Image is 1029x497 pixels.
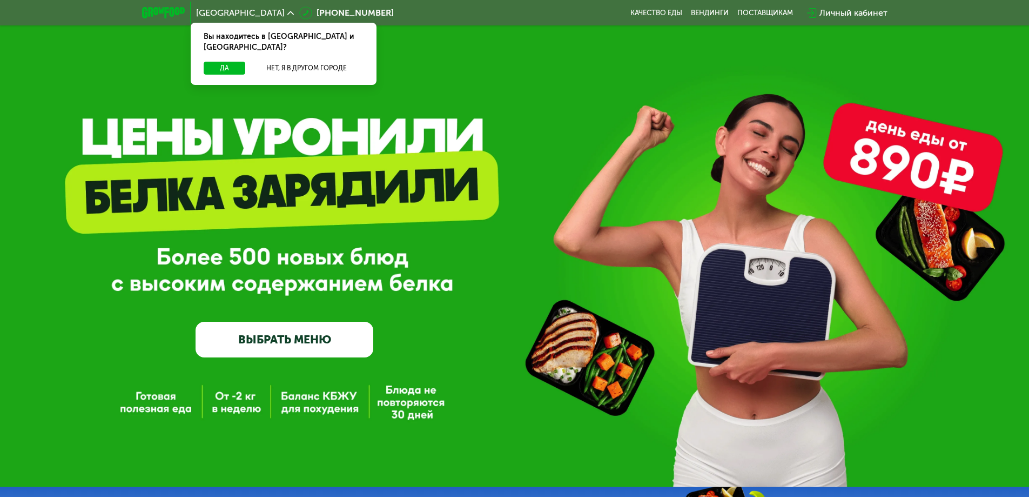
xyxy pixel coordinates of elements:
[691,9,729,17] a: Вендинги
[250,62,364,75] button: Нет, я в другом городе
[204,62,245,75] button: Да
[819,6,887,19] div: Личный кабинет
[630,9,682,17] a: Качество еды
[196,9,285,17] span: [GEOGRAPHIC_DATA]
[196,322,373,357] a: ВЫБРАТЬ МЕНЮ
[737,9,793,17] div: поставщикам
[191,23,376,62] div: Вы находитесь в [GEOGRAPHIC_DATA] и [GEOGRAPHIC_DATA]?
[299,6,394,19] a: [PHONE_NUMBER]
